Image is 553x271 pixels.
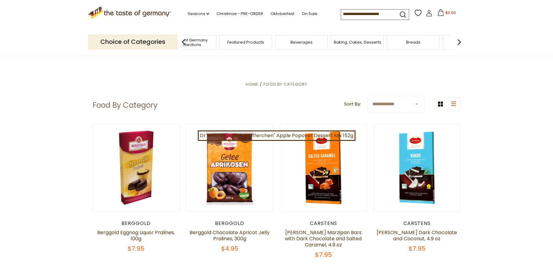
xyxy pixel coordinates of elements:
span: $4.95 [221,244,238,253]
span: $0.00 [445,10,456,15]
img: Berggold Chocolate Apricot Jelly Pralines, 300g [186,124,273,211]
img: Carstens Luebecker Dark Chocolate and Coconut, 4.9 oz [374,124,460,211]
span: $7.95 [128,244,144,253]
p: Choice of Categories [88,34,178,49]
div: Carstens [373,220,461,226]
a: Christmas - PRE-ORDER [217,10,263,17]
a: Dr. Oetker "Apfel-Puefferchen" Apple Popover Dessert Mix 152g [198,130,355,141]
a: Taste of Germany Collections [165,38,214,47]
button: $0.00 [434,9,460,18]
label: Sort By: [344,100,361,108]
a: Breads [406,40,421,45]
img: Carstens Luebecker Marzipan Bars with Dark Chocolate and Salted Caramel, 4.9 oz [280,124,367,211]
span: $7.95 [409,244,425,253]
img: next arrow [453,36,465,48]
div: Berggold [186,220,274,226]
a: Beverages [290,40,313,45]
div: Carstens [280,220,367,226]
a: On Sale [302,10,317,17]
a: Oktoberfest [271,10,294,17]
a: Berggold Chocolate Apricot Jelly Pralines, 300g [190,229,270,242]
a: Food By Category [263,81,307,87]
a: Home [246,81,259,87]
a: Seasons [188,10,209,17]
span: $7.95 [315,250,332,259]
div: Berggold [93,220,180,226]
img: Berggold Eggnog Liquor Pralines, 100g [93,124,180,211]
a: [PERSON_NAME] Marzipan Bars with Dark Chocolate and Salted Caramel, 4.9 oz [285,229,362,248]
a: Berggold Eggnog Liquor Pralines, 100g [97,229,175,242]
h1: Food By Category [93,101,158,110]
a: Featured Products [227,40,264,45]
a: [PERSON_NAME] Dark Chocolate and Coconut, 4.9 oz [377,229,457,242]
a: Baking, Cakes, Desserts [334,40,381,45]
img: previous arrow [178,36,190,48]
